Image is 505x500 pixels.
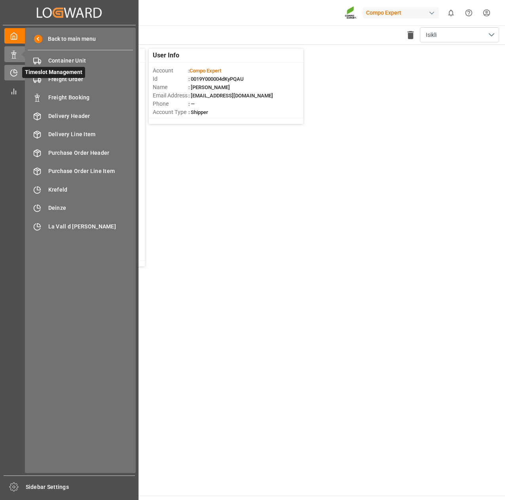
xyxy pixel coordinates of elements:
[22,67,85,78] span: Timeslot Management
[153,83,188,91] span: Name
[28,145,133,160] a: Purchase Order Header
[48,186,133,194] span: Krefeld
[48,149,133,157] span: Purchase Order Header
[42,35,96,43] span: Back to main menu
[48,204,133,212] span: Deinze
[28,108,133,124] a: Delivery Header
[460,4,478,22] button: Help Center
[426,31,437,39] span: Isikli
[28,53,133,68] a: Container Unit
[4,65,134,80] a: Timeslot ManagementTimeslot Management
[153,75,188,83] span: Id
[363,7,439,19] div: Compo Expert
[48,57,133,65] span: Container Unit
[188,101,195,107] span: : —
[4,28,134,44] a: My Cockpit
[48,222,133,231] span: La Vall d [PERSON_NAME]
[188,68,221,74] span: :
[188,76,244,82] span: : 0019Y000004dKyPQAU
[188,109,208,115] span: : Shipper
[153,67,188,75] span: Account
[28,200,133,216] a: Deinze
[188,93,273,99] span: : [EMAIL_ADDRESS][DOMAIN_NAME]
[48,130,133,139] span: Delivery Line Item
[188,84,230,90] span: : [PERSON_NAME]
[420,27,499,42] button: open menu
[28,182,133,197] a: Krefeld
[48,167,133,175] span: Purchase Order Line Item
[442,4,460,22] button: show 0 new notifications
[26,483,135,491] span: Sidebar Settings
[28,71,133,87] a: Freight Order
[345,6,357,20] img: Screenshot%202023-09-29%20at%2010.02.21.png_1712312052.png
[153,108,188,116] span: Account Type
[190,68,221,74] span: Compo Expert
[48,112,133,120] span: Delivery Header
[153,100,188,108] span: Phone
[153,91,188,100] span: Email Address
[48,75,133,84] span: Freight Order
[363,5,442,20] button: Compo Expert
[28,127,133,142] a: Delivery Line Item
[28,219,133,234] a: La Vall d [PERSON_NAME]
[153,51,179,60] span: User Info
[48,93,133,102] span: Freight Booking
[28,90,133,105] a: Freight Booking
[28,163,133,179] a: Purchase Order Line Item
[4,83,134,99] a: My Reports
